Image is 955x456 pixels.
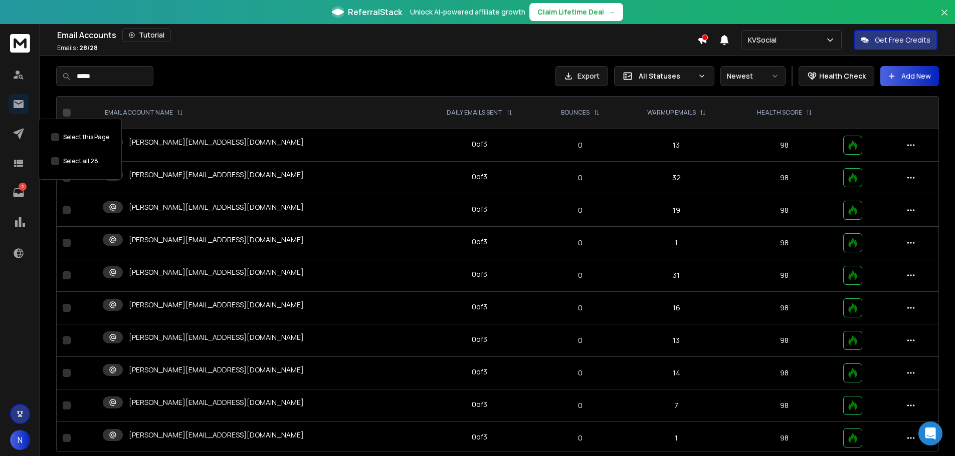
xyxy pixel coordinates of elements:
p: [PERSON_NAME][EMAIL_ADDRESS][DOMAIN_NAME] [129,430,304,440]
p: WARMUP EMAILS [647,109,696,117]
div: 0 of 3 [472,139,487,149]
div: 0 of 3 [472,367,487,377]
p: 0 [546,368,615,378]
button: Newest [720,66,786,86]
td: 98 [732,162,838,194]
p: DAILY EMAILS SENT [447,109,502,117]
div: 0 of 3 [472,269,487,279]
td: 13 [621,324,732,357]
td: 98 [732,292,838,324]
p: 0 [546,173,615,183]
div: 0 of 3 [472,399,487,409]
td: 19 [621,194,732,227]
p: 0 [546,303,615,313]
p: All Statuses [639,71,694,81]
div: 0 of 3 [472,302,487,312]
td: 98 [732,194,838,227]
td: 98 [732,227,838,259]
button: Health Check [799,66,874,86]
td: 98 [732,357,838,389]
p: 0 [546,205,615,215]
div: 0 of 3 [472,334,487,344]
td: 14 [621,357,732,389]
p: 0 [546,140,615,150]
td: 1 [621,422,732,454]
div: 0 of 3 [472,432,487,442]
td: 31 [621,259,732,292]
p: Emails : [57,44,98,52]
p: 0 [546,238,615,248]
p: 0 [546,400,615,410]
button: Claim Lifetime Deal→ [529,3,623,21]
p: [PERSON_NAME][EMAIL_ADDRESS][DOMAIN_NAME] [129,202,304,212]
p: Unlock AI-powered affiliate growth [410,7,525,17]
td: 98 [732,259,838,292]
p: 2 [19,183,27,191]
td: 16 [621,292,732,324]
span: ReferralStack [348,6,402,18]
p: KVSocial [748,35,781,45]
button: Add New [880,66,939,86]
div: 0 of 3 [472,237,487,247]
button: Export [555,66,608,86]
p: [PERSON_NAME][EMAIL_ADDRESS][DOMAIN_NAME] [129,170,304,180]
p: Get Free Credits [875,35,930,45]
td: 98 [732,324,838,357]
p: BOUNCES [561,109,590,117]
p: HEALTH SCORE [757,109,802,117]
a: 2 [9,183,29,203]
div: Email Accounts [57,28,697,42]
p: [PERSON_NAME][EMAIL_ADDRESS][DOMAIN_NAME] [129,267,304,277]
p: [PERSON_NAME][EMAIL_ADDRESS][DOMAIN_NAME] [129,137,304,147]
span: → [608,7,615,17]
p: 0 [546,335,615,345]
td: 7 [621,389,732,422]
div: Open Intercom Messenger [918,421,942,445]
p: [PERSON_NAME][EMAIL_ADDRESS][DOMAIN_NAME] [129,332,304,342]
p: 0 [546,270,615,280]
td: 1 [621,227,732,259]
div: 0 of 3 [472,172,487,182]
p: [PERSON_NAME][EMAIL_ADDRESS][DOMAIN_NAME] [129,397,304,407]
button: N [10,430,30,450]
td: 98 [732,389,838,422]
button: Get Free Credits [854,30,937,50]
p: [PERSON_NAME][EMAIL_ADDRESS][DOMAIN_NAME] [129,365,304,375]
label: Select this Page [63,133,109,141]
p: 0 [546,433,615,443]
td: 13 [621,129,732,162]
div: 0 of 3 [472,204,487,214]
div: EMAIL ACCOUNT NAME [105,109,183,117]
span: 28 / 28 [79,44,98,52]
td: 98 [732,422,838,454]
td: 98 [732,129,838,162]
td: 32 [621,162,732,194]
button: Close banner [938,6,951,30]
p: Health Check [819,71,866,81]
button: Tutorial [122,28,171,42]
p: [PERSON_NAME][EMAIL_ADDRESS][DOMAIN_NAME] [129,235,304,245]
label: Select all 28 [63,157,98,165]
p: [PERSON_NAME][EMAIL_ADDRESS][DOMAIN_NAME] [129,300,304,310]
